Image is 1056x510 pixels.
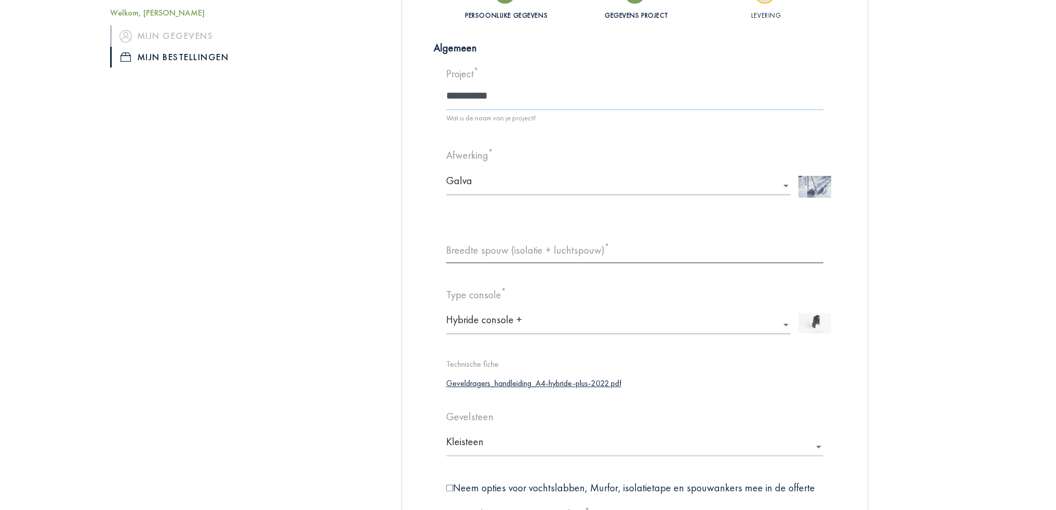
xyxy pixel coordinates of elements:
a: iconMijn bestellingen [110,47,308,67]
img: Z [798,176,831,198]
label: Afwerking [446,148,493,162]
label: Technische fiche [446,359,499,370]
div: Persoonlijke gegevens [465,11,547,20]
h5: Welkom, [PERSON_NAME] [110,8,308,18]
label: Gevelsteen [446,410,493,423]
label: Project [446,67,478,80]
img: hc-plus1.jpeg [798,313,831,333]
strong: Algemeen [434,41,477,54]
div: Neem opties voor vochtslabben, Murfor, isolatietape en spouwankers mee in de offerte [438,481,831,494]
div: Gegevens project [605,11,667,20]
span: Wat is de naam van je project? [446,113,536,122]
a: iconMijn gegevens [110,25,308,46]
img: icon [119,30,132,42]
div: Levering [703,11,830,20]
label: Type console [446,288,506,301]
a: Geveldragers_handleiding_A4-hybride-plus-2022.pdf [446,378,621,389]
img: icon [121,52,131,62]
